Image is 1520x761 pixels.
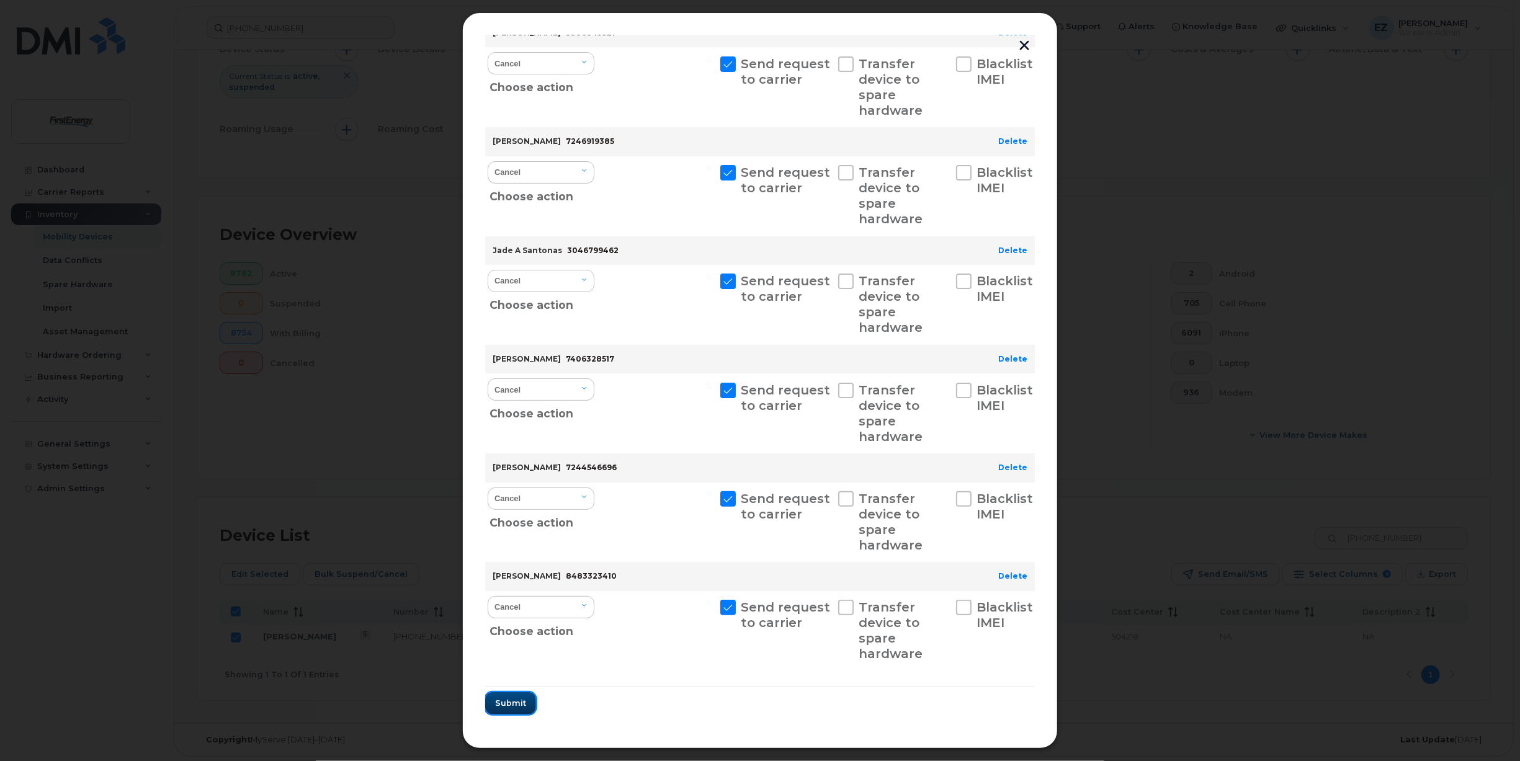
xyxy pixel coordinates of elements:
span: Blacklist IMEI [977,274,1033,304]
span: 7406328517 [566,354,614,363]
a: Delete [998,571,1027,581]
strong: [PERSON_NAME] [493,136,561,146]
span: 3306045921 [566,28,615,37]
input: Transfer device to spare hardware [823,165,829,171]
strong: [PERSON_NAME] [493,571,561,581]
input: Blacklist IMEI [941,56,947,63]
span: Transfer device to spare hardware [859,491,923,553]
a: Delete [998,463,1027,472]
span: Send request to carrier [741,165,830,195]
input: Blacklist IMEI [941,383,947,389]
div: Choose action [490,617,595,641]
iframe: Messenger Launcher [1466,707,1511,752]
input: Send request to carrier [705,56,712,63]
button: Submit [485,692,536,714]
span: 7246919385 [566,136,614,146]
input: Blacklist IMEI [941,600,947,606]
span: Blacklist IMEI [977,600,1033,630]
input: Transfer device to spare hardware [823,383,829,389]
input: Blacklist IMEI [941,165,947,171]
span: Blacklist IMEI [977,56,1033,87]
input: Send request to carrier [705,383,712,389]
input: Blacklist IMEI [941,491,947,497]
input: Send request to carrier [705,274,712,280]
span: Transfer device to spare hardware [859,56,923,118]
span: Transfer device to spare hardware [859,600,923,661]
div: Choose action [490,182,595,206]
span: Send request to carrier [741,56,830,87]
strong: [PERSON_NAME] [493,28,561,37]
a: Delete [998,28,1027,37]
span: 7244546696 [566,463,617,472]
a: Delete [998,354,1027,363]
span: Send request to carrier [741,491,830,522]
input: Transfer device to spare hardware [823,56,829,63]
strong: Jade A Santonas [493,246,562,255]
span: Send request to carrier [741,383,830,413]
span: Transfer device to spare hardware [859,383,923,444]
input: Transfer device to spare hardware [823,491,829,497]
input: Transfer device to spare hardware [823,274,829,280]
span: Blacklist IMEI [977,491,1033,522]
div: Choose action [490,73,595,97]
span: Transfer device to spare hardware [859,165,923,226]
span: Send request to carrier [741,274,830,304]
span: Transfer device to spare hardware [859,274,923,335]
span: Blacklist IMEI [977,165,1033,195]
input: Send request to carrier [705,165,712,171]
span: Blacklist IMEI [977,383,1033,413]
span: 8483323410 [566,571,617,581]
div: Choose action [490,509,595,532]
a: Delete [998,136,1027,146]
input: Transfer device to spare hardware [823,600,829,606]
strong: [PERSON_NAME] [493,463,561,472]
div: Choose action [490,399,595,423]
a: Delete [998,246,1027,255]
input: Send request to carrier [705,600,712,606]
div: Choose action [490,291,595,314]
strong: [PERSON_NAME] [493,354,561,363]
span: Send request to carrier [741,600,830,630]
input: Blacklist IMEI [941,274,947,280]
span: 3046799462 [567,246,619,255]
input: Send request to carrier [705,491,712,497]
span: Submit [495,697,526,709]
